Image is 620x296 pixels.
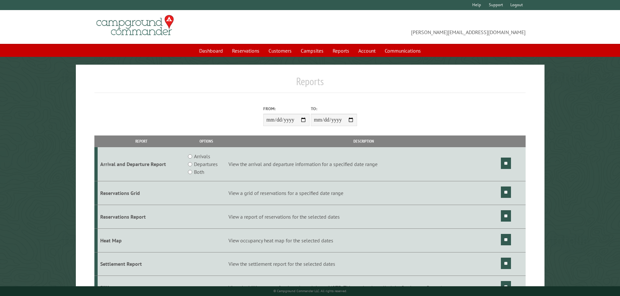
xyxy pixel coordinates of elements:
[227,181,500,205] td: View a grid of reservations for a specified date range
[228,45,263,57] a: Reservations
[94,75,526,93] h1: Reports
[227,147,500,181] td: View the arrival and departure information for a specified date range
[354,45,379,57] a: Account
[185,135,227,147] th: Options
[98,205,185,228] td: Reservations Report
[227,252,500,276] td: View the settlement report for the selected dates
[265,45,296,57] a: Customers
[297,45,327,57] a: Campsites
[227,205,500,228] td: View a report of reservations for the selected dates
[194,160,218,168] label: Departures
[94,13,176,38] img: Campground Commander
[263,106,310,112] label: From:
[98,228,185,252] td: Heat Map
[98,252,185,276] td: Settlement Report
[329,45,353,57] a: Reports
[227,135,500,147] th: Description
[98,135,185,147] th: Report
[381,45,425,57] a: Communications
[310,18,526,36] span: [PERSON_NAME][EMAIL_ADDRESS][DOMAIN_NAME]
[311,106,357,112] label: To:
[194,168,204,176] label: Both
[98,147,185,181] td: Arrival and Departure Report
[194,152,210,160] label: Arrivals
[227,228,500,252] td: View occupancy heat map for the selected dates
[98,181,185,205] td: Reservations Grid
[273,289,347,293] small: © Campground Commander LLC. All rights reserved.
[195,45,227,57] a: Dashboard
